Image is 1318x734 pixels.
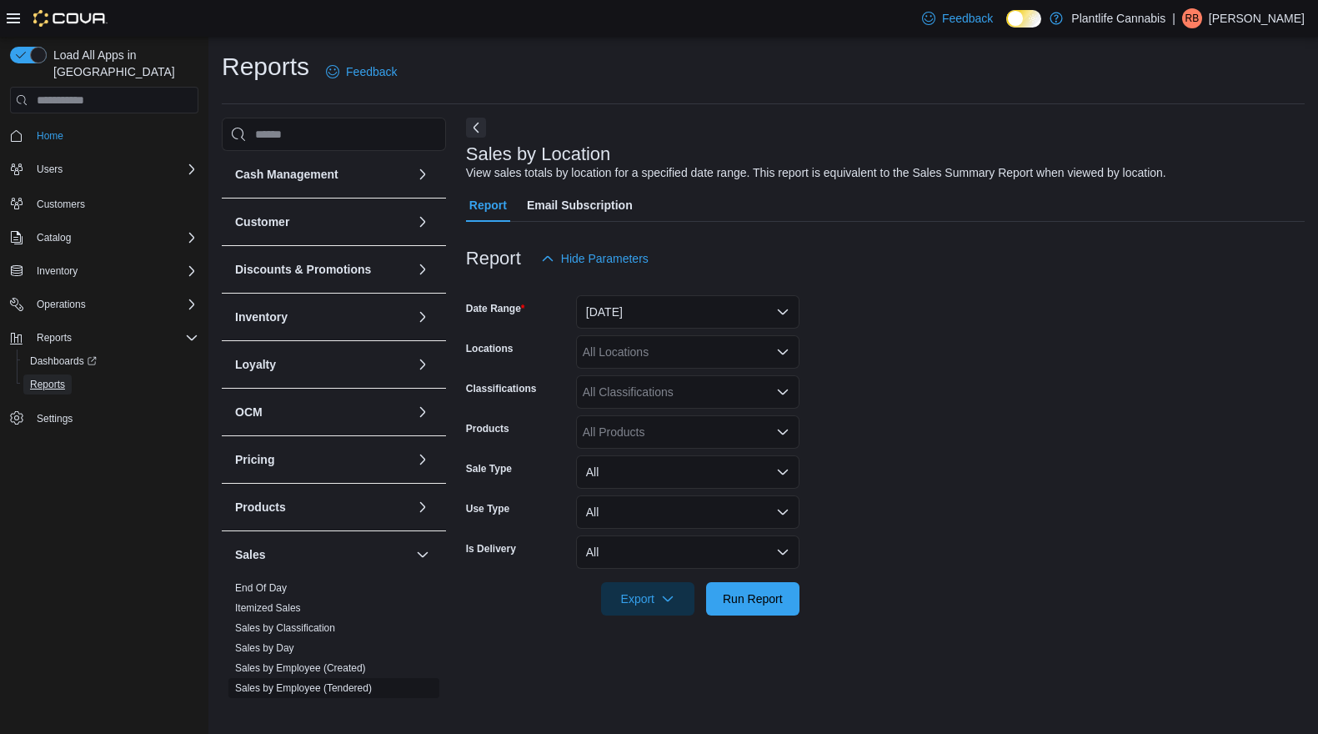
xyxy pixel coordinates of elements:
[222,50,309,83] h1: Reports
[30,194,92,214] a: Customers
[235,166,338,183] h3: Cash Management
[466,118,486,138] button: Next
[235,261,409,278] button: Discounts & Promotions
[23,375,72,395] a: Reports
[23,351,103,371] a: Dashboards
[30,354,97,368] span: Dashboards
[466,302,525,315] label: Date Range
[776,385,789,399] button: Open list of options
[561,250,649,267] span: Hide Parameters
[23,375,198,395] span: Reports
[413,307,433,327] button: Inventory
[3,259,205,283] button: Inventory
[235,582,287,594] a: End Of Day
[235,581,287,595] span: End Of Day
[413,497,433,517] button: Products
[235,499,409,515] button: Products
[466,382,537,395] label: Classifications
[47,47,198,80] span: Load All Apps in [GEOGRAPHIC_DATA]
[37,412,73,425] span: Settings
[37,264,78,278] span: Inventory
[413,212,433,232] button: Customer
[413,164,433,184] button: Cash Management
[30,228,198,248] span: Catalog
[3,226,205,249] button: Catalog
[30,328,78,348] button: Reports
[915,2,1000,35] a: Feedback
[235,356,276,373] h3: Loyalty
[235,214,409,230] button: Customer
[776,345,789,359] button: Open list of options
[469,189,507,222] span: Report
[776,425,789,439] button: Open list of options
[466,342,514,355] label: Locations
[10,117,198,474] nav: Complex example
[235,602,301,614] a: Itemized Sales
[235,261,371,278] h3: Discounts & Promotions
[466,164,1166,182] div: View sales totals by location for a specified date range. This report is equivalent to the Sales ...
[235,546,266,563] h3: Sales
[576,455,799,489] button: All
[235,622,335,634] a: Sales by Classification
[37,331,72,344] span: Reports
[413,354,433,375] button: Loyalty
[466,542,516,556] label: Is Delivery
[23,351,198,371] span: Dashboards
[235,166,409,183] button: Cash Management
[235,404,409,420] button: OCM
[346,63,397,80] span: Feedback
[235,661,366,675] span: Sales by Employee (Created)
[30,228,78,248] button: Catalog
[235,601,301,615] span: Itemized Sales
[611,582,684,616] span: Export
[30,294,198,314] span: Operations
[30,126,70,146] a: Home
[1172,8,1175,28] p: |
[413,450,433,470] button: Pricing
[466,502,509,515] label: Use Type
[37,298,86,311] span: Operations
[30,193,198,214] span: Customers
[33,10,108,27] img: Cova
[534,242,655,275] button: Hide Parameters
[235,499,286,515] h3: Products
[466,249,521,269] h3: Report
[235,682,372,694] a: Sales by Employee (Tendered)
[706,582,799,616] button: Run Report
[30,408,198,429] span: Settings
[235,309,409,325] button: Inventory
[1185,8,1200,28] span: RB
[30,261,84,281] button: Inventory
[413,545,433,565] button: Sales
[235,356,409,373] button: Loyalty
[413,259,433,279] button: Discounts & Promotions
[37,198,85,211] span: Customers
[30,328,198,348] span: Reports
[319,55,403,88] a: Feedback
[37,129,63,143] span: Home
[1006,10,1041,28] input: Dark Mode
[17,349,205,373] a: Dashboards
[30,409,79,429] a: Settings
[3,158,205,181] button: Users
[3,326,205,349] button: Reports
[235,546,409,563] button: Sales
[1071,8,1165,28] p: Plantlife Cannabis
[466,462,512,475] label: Sale Type
[3,293,205,316] button: Operations
[466,422,509,435] label: Products
[235,662,366,674] a: Sales by Employee (Created)
[601,582,694,616] button: Export
[413,402,433,422] button: OCM
[30,261,198,281] span: Inventory
[942,10,993,27] span: Feedback
[466,144,611,164] h3: Sales by Location
[30,378,65,391] span: Reports
[1209,8,1305,28] p: [PERSON_NAME]
[3,123,205,148] button: Home
[576,495,799,529] button: All
[37,231,71,244] span: Catalog
[1182,8,1202,28] div: Rae Bater
[235,681,372,695] span: Sales by Employee (Tendered)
